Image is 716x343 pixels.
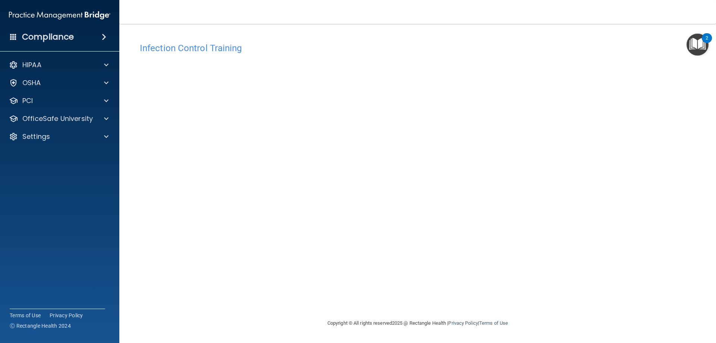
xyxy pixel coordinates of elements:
[140,43,695,53] h4: Infection Control Training
[9,96,109,105] a: PCI
[706,38,708,48] div: 2
[9,78,109,87] a: OSHA
[448,320,478,326] a: Privacy Policy
[22,60,41,69] p: HIPAA
[687,34,709,56] button: Open Resource Center, 2 new notifications
[587,290,707,320] iframe: Drift Widget Chat Controller
[22,78,41,87] p: OSHA
[22,96,33,105] p: PCI
[9,114,109,123] a: OfficeSafe University
[50,312,83,319] a: Privacy Policy
[22,32,74,42] h4: Compliance
[140,57,513,287] iframe: infection-control-training
[9,132,109,141] a: Settings
[9,60,109,69] a: HIPAA
[22,132,50,141] p: Settings
[10,322,71,330] span: Ⓒ Rectangle Health 2024
[282,311,554,335] div: Copyright © All rights reserved 2025 @ Rectangle Health | |
[9,8,110,23] img: PMB logo
[22,114,93,123] p: OfficeSafe University
[479,320,508,326] a: Terms of Use
[10,312,41,319] a: Terms of Use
